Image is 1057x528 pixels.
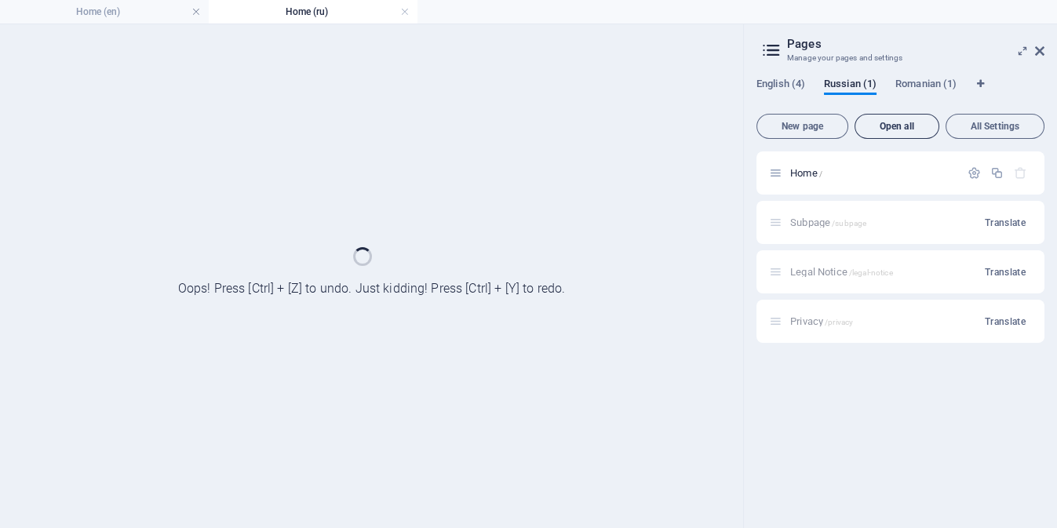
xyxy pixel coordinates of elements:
[979,309,1032,334] button: Translate
[968,166,981,180] div: Settings
[985,315,1026,328] span: Translate
[819,169,822,178] span: /
[756,78,1044,107] div: Language Tabs
[756,114,848,139] button: New page
[764,122,841,131] span: New page
[895,75,957,96] span: Romanian (1)
[824,75,877,96] span: Russian (1)
[787,37,1044,51] h2: Pages
[209,3,417,20] h4: Home (ru)
[979,260,1032,285] button: Translate
[790,167,822,179] span: Click to open page
[785,168,960,178] div: Home/
[985,217,1026,229] span: Translate
[946,114,1044,139] button: All Settings
[990,166,1004,180] div: Duplicate
[756,75,805,96] span: English (4)
[953,122,1037,131] span: All Settings
[979,210,1032,235] button: Translate
[862,122,932,131] span: Open all
[787,51,1013,65] h3: Manage your pages and settings
[855,114,939,139] button: Open all
[985,266,1026,279] span: Translate
[1014,166,1027,180] div: The startpage cannot be deleted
